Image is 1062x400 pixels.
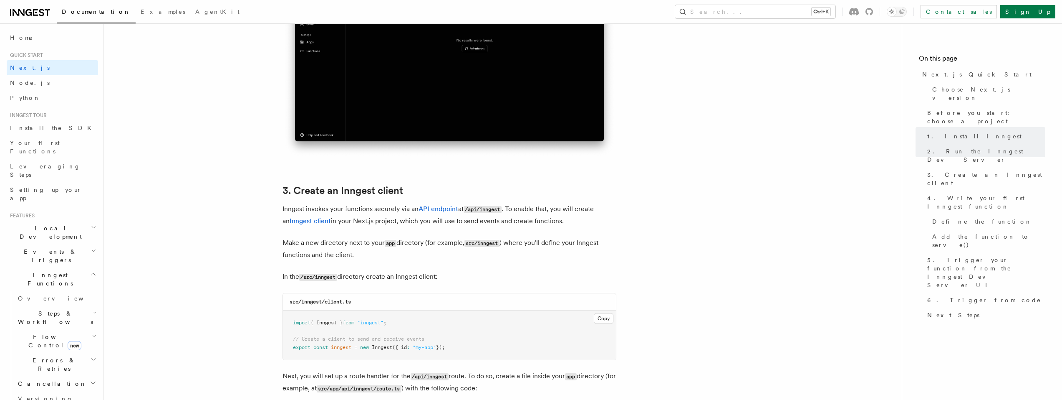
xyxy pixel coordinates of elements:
span: = [354,344,357,350]
span: Next.js [10,64,50,71]
a: Choose Next.js version [929,82,1045,105]
a: Add the function to serve() [929,229,1045,252]
a: Setting up your app [7,182,98,206]
code: /api/inngest [464,206,502,213]
span: Steps & Workflows [15,309,93,326]
span: Examples [141,8,185,15]
span: 5. Trigger your function from the Inngest Dev Server UI [927,256,1045,289]
a: Next.js [7,60,98,75]
button: Steps & Workflows [15,306,98,329]
span: Next.js Quick Start [922,70,1032,79]
a: Node.js [7,75,98,90]
span: Errors & Retries [15,356,91,373]
span: Cancellation [15,380,87,388]
span: Define the function [932,217,1032,226]
code: src/inngest [464,240,499,247]
span: Add the function to serve() [932,232,1045,249]
span: inngest [331,344,351,350]
span: Quick start [7,52,43,59]
code: /api/inngest [411,373,449,380]
a: Home [7,30,98,45]
a: Documentation [57,3,136,23]
a: Define the function [929,214,1045,229]
span: : [407,344,410,350]
span: Documentation [62,8,131,15]
a: Leveraging Steps [7,159,98,182]
span: Overview [18,295,104,302]
button: Inngest Functions [7,268,98,291]
span: Python [10,94,40,101]
span: Events & Triggers [7,247,91,264]
a: Inngest client [290,217,331,225]
span: Install the SDK [10,125,96,131]
span: Features [7,212,35,219]
span: ; [383,320,386,326]
span: Local Development [7,224,91,241]
span: from [343,320,354,326]
span: ({ id [392,344,407,350]
span: 2. Run the Inngest Dev Server [927,147,1045,164]
span: Before you start: choose a project [927,109,1045,125]
span: Your first Functions [10,140,60,155]
button: Search...Ctrl+K [675,5,835,18]
span: Home [10,33,33,42]
p: Next, you will set up a route handler for the route. To do so, create a file inside your director... [283,370,616,395]
span: import [293,320,310,326]
span: Leveraging Steps [10,163,81,178]
a: 1. Install Inngest [924,129,1045,144]
span: const [313,344,328,350]
a: 4. Write your first Inngest function [924,191,1045,214]
a: Sign Up [1000,5,1055,18]
code: src/app/api/inngest/route.ts [317,385,401,392]
kbd: Ctrl+K [812,8,830,16]
a: Before you start: choose a project [924,105,1045,129]
span: Next Steps [927,311,979,319]
a: API endpoint [419,205,458,213]
span: 6. Trigger from code [927,296,1041,304]
span: Inngest tour [7,112,47,119]
span: // Create a client to send and receive events [293,336,424,342]
span: "inngest" [357,320,383,326]
span: Flow Control [15,333,92,349]
a: AgentKit [190,3,245,23]
span: Choose Next.js version [932,85,1045,102]
span: Node.js [10,79,50,86]
code: app [385,240,396,247]
button: Cancellation [15,376,98,391]
a: 3. Create an Inngest client [283,185,403,196]
span: "my-app" [413,344,436,350]
code: app [565,373,577,380]
a: Examples [136,3,190,23]
p: Make a new directory next to your directory (for example, ) where you'll define your Inngest func... [283,237,616,261]
button: Errors & Retries [15,353,98,376]
a: Python [7,90,98,105]
span: new [360,344,369,350]
span: export [293,344,310,350]
p: In the directory create an Inngest client: [283,271,616,283]
button: Toggle dark mode [887,7,907,17]
span: 4. Write your first Inngest function [927,194,1045,211]
span: Inngest Functions [7,271,90,288]
a: Next.js Quick Start [919,67,1045,82]
code: /src/inngest [299,274,337,281]
a: Install the SDK [7,120,98,135]
span: 1. Install Inngest [927,132,1022,140]
span: Inngest [372,344,392,350]
a: 2. Run the Inngest Dev Server [924,144,1045,167]
a: 5. Trigger your function from the Inngest Dev Server UI [924,252,1045,293]
a: Your first Functions [7,135,98,159]
span: 3. Create an Inngest client [927,171,1045,187]
p: Inngest invokes your functions securely via an at . To enable that, you will create an in your Ne... [283,203,616,227]
code: src/inngest/client.ts [290,299,351,305]
h4: On this page [919,54,1045,67]
a: 3. Create an Inngest client [924,167,1045,191]
button: Copy [594,313,613,324]
span: AgentKit [195,8,240,15]
button: Local Development [7,221,98,244]
span: Setting up your app [10,186,82,201]
span: { Inngest } [310,320,343,326]
button: Flow Controlnew [15,329,98,353]
a: Contact sales [921,5,997,18]
a: 6. Trigger from code [924,293,1045,308]
a: Next Steps [924,308,1045,323]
